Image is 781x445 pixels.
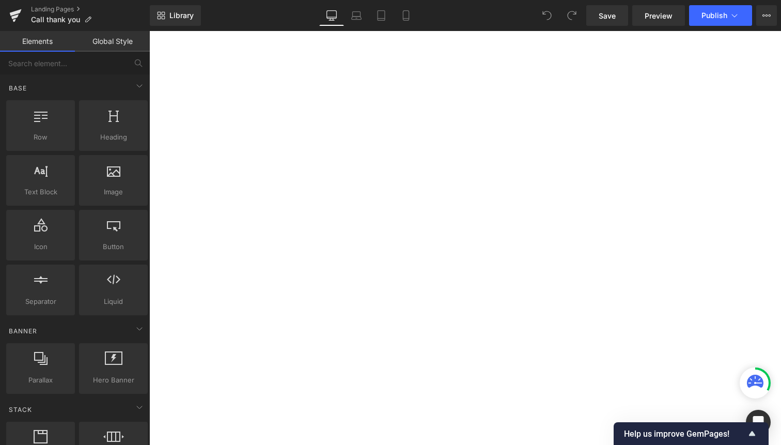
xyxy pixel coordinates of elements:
a: Tablet [369,5,394,26]
div: Open Intercom Messenger [746,410,771,435]
span: Save [599,10,616,21]
span: Parallax [9,375,72,386]
span: Separator [9,296,72,307]
span: Preview [645,10,673,21]
button: Show survey - Help us improve GemPages! [624,427,758,440]
span: Hero Banner [82,375,145,386]
span: Stack [8,405,33,415]
span: Help us improve GemPages! [624,429,746,439]
a: Preview [632,5,685,26]
span: Text Block [9,187,72,197]
span: Heading [82,132,145,143]
span: Publish [701,11,727,20]
span: Base [8,83,28,93]
span: Button [82,241,145,252]
a: Landing Pages [31,5,150,13]
span: Row [9,132,72,143]
span: Library [169,11,194,20]
a: Laptop [344,5,369,26]
a: New Library [150,5,201,26]
a: Desktop [319,5,344,26]
button: More [756,5,777,26]
a: Mobile [394,5,418,26]
a: Global Style [75,31,150,52]
span: Image [82,187,145,197]
button: Undo [537,5,557,26]
span: Call thank you [31,16,80,24]
span: Icon [9,241,72,252]
span: Liquid [82,296,145,307]
button: Redo [561,5,582,26]
span: Banner [8,326,38,336]
button: Publish [689,5,752,26]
